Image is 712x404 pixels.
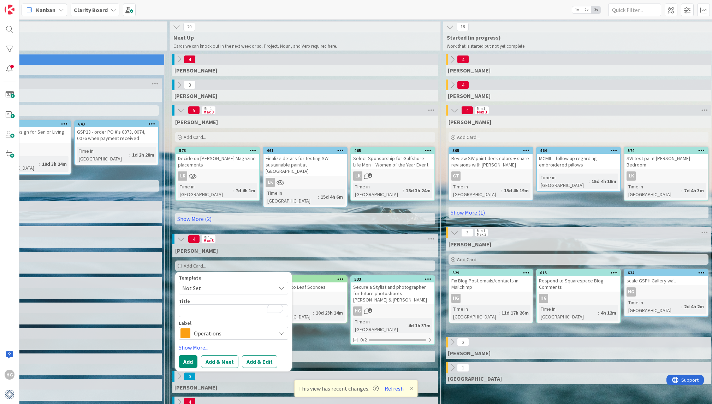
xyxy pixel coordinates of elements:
[351,154,434,169] div: Select Sponsorship for Gulfshore Life Men + Women of the Year Event
[608,4,661,16] input: Quick Filter...
[351,306,434,316] div: HG
[353,171,362,181] div: LK
[179,355,197,368] button: Add
[590,177,618,185] div: 15d 4h 16m
[77,147,129,163] div: Time in [GEOGRAPHIC_DATA]
[449,118,491,125] span: Lisa K.
[449,276,533,292] div: Fix Blog Post emails/contacts in Mailchimp
[599,309,618,317] div: 4h 12m
[178,183,233,198] div: Time in [GEOGRAPHIC_DATA]
[681,187,682,194] span: :
[353,306,362,316] div: HG
[179,298,190,304] label: Title
[203,107,212,110] div: Min 1
[179,148,259,153] div: 573
[74,6,108,13] b: Clarity Board
[184,81,196,89] span: 3
[351,282,434,304] div: Secure a Stylist and photographer for future photoshoots - [PERSON_NAME] & [PERSON_NAME]
[176,147,259,154] div: 573
[627,171,636,181] div: LK
[78,122,158,127] div: 643
[298,384,379,393] span: This view has recent changes.
[540,270,620,275] div: 615
[537,270,620,276] div: 615
[539,174,589,189] div: Time in [GEOGRAPHIC_DATA]
[314,309,345,317] div: 10d 23h 14m
[624,147,708,169] div: 574SW test paint [PERSON_NAME] Bedroom
[448,375,502,382] span: Devon
[130,151,156,159] div: 1d 2h 28m
[179,304,288,317] textarea: To enrich screen reader interactions, please activate Accessibility in Grammarly extension settings
[589,177,590,185] span: :
[40,160,69,168] div: 18d 3h 24m
[15,1,32,10] span: Support
[537,276,620,292] div: Respond to Squarespace Blog Comments
[461,106,473,115] span: 4
[540,148,620,153] div: 464
[403,187,404,194] span: :
[457,23,469,31] span: 18
[179,275,201,280] span: Template
[502,187,530,194] div: 15d 4h 19m
[624,287,708,297] div: HG
[451,171,461,181] div: GT
[449,207,708,218] a: Show More (1)
[176,171,259,181] div: LK
[188,235,200,243] span: 4
[628,270,708,275] div: 634
[263,178,347,187] div: LK
[194,328,272,338] span: Operations
[175,351,435,362] a: Show More (1)
[319,193,345,201] div: 15d 4h 6m
[624,276,708,285] div: scale GSPH Gallery wall
[368,173,372,178] span: 1
[457,55,469,64] span: 4
[351,171,434,181] div: LK
[452,148,533,153] div: 305
[449,241,491,248] span: Hannah
[448,350,491,357] span: Philip
[351,147,434,154] div: 465
[477,110,487,114] div: Max 3
[263,276,347,292] div: 156Design Gingko Leaf Sconces
[457,256,480,263] span: Add Card...
[175,118,218,125] span: Lisa K.
[354,277,434,282] div: 533
[404,187,432,194] div: 18d 3h 24m
[5,390,14,399] img: avatar
[682,303,706,310] div: 2d 4h 2m
[382,384,406,393] button: Refresh
[477,229,485,233] div: Min 1
[353,318,405,333] div: Time in [GEOGRAPHIC_DATA]
[447,34,705,41] span: Started (in progress)
[624,147,708,154] div: 574
[234,187,257,194] div: 7d 4h 1m
[263,276,347,282] div: 156
[624,270,708,276] div: 634
[263,294,347,303] div: HG
[183,23,195,31] span: 20
[449,154,533,169] div: Review SW paint deck colors + share revisions with [PERSON_NAME]
[457,81,469,89] span: 4
[598,309,599,317] span: :
[539,305,598,321] div: Time in [GEOGRAPHIC_DATA]
[501,187,502,194] span: :
[184,55,196,64] span: 4
[448,67,491,74] span: Gina
[174,67,217,74] span: Gina
[537,147,620,154] div: 464
[457,338,469,346] span: 2
[537,270,620,292] div: 615Respond to Squarespace Blog Comments
[75,127,158,143] div: GSP23 - order PO #'s 0073, 0074, 0076 when payment received
[267,277,347,282] div: 156
[203,239,214,242] div: Max 3
[266,178,275,187] div: LK
[354,148,434,153] div: 465
[449,147,533,154] div: 305
[36,6,55,14] span: Kanban
[477,107,485,110] div: Min 1
[461,228,473,237] span: 3
[173,43,432,49] p: Cards we can knock out in the next week or so. Project, Noun, and Verb required here.
[75,121,158,143] div: 643GSP23 - order PO #'s 0073, 0074, 0076 when payment received
[591,6,601,13] span: 3x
